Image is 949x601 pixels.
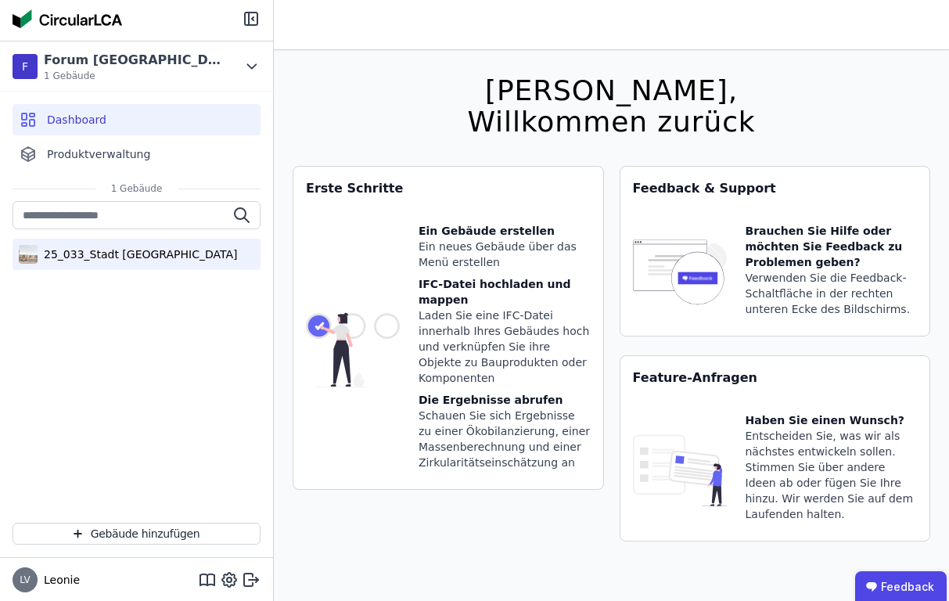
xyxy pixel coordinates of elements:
div: Brauchen Sie Hilfe oder möchten Sie Feedback zu Problemen geben? [746,223,918,270]
span: 1 Gebäude [44,70,224,82]
div: Willkommen zurück [467,106,755,138]
span: Produktverwaltung [47,146,150,162]
div: Verwenden Sie die Feedback-Schaltfläche in der rechten unteren Ecke des Bildschirms. [746,270,918,317]
span: 1 Gebäude [95,182,178,195]
img: getting_started_tile-DrF_GRSv.svg [306,223,400,477]
span: Dashboard [47,112,106,128]
div: Ein Gebäude erstellen [419,223,591,239]
div: Ein neues Gebäude über das Menü erstellen [419,239,591,270]
button: Gebäude hinzufügen [13,523,261,545]
img: Concular [13,9,122,28]
div: [PERSON_NAME], [467,75,755,106]
div: F [13,54,38,79]
div: Schauen Sie sich Ergebnisse zu einer Ökobilanzierung, einer Massenberechnung und einer Zirkularit... [419,408,591,470]
div: IFC-Datei hochladen und mappen [419,276,591,308]
div: Entscheiden Sie, was wir als nächstes entwickeln sollen. Stimmen Sie über andere Ideen ab oder fü... [746,428,918,522]
span: LV [20,575,31,585]
img: 25_033_Stadt Königsbrunn_Forum [19,242,38,267]
img: feedback-icon-HCTs5lye.svg [633,223,727,323]
div: 25_033_Stadt [GEOGRAPHIC_DATA] [38,247,237,262]
div: Feature-Anfragen [620,356,930,400]
div: Erste Schritte [293,167,603,211]
div: Haben Sie einen Wunsch? [746,412,918,428]
div: Feedback & Support [620,167,930,211]
div: Forum [GEOGRAPHIC_DATA] [44,51,224,70]
div: Die Ergebnisse abrufen [419,392,591,408]
span: Leonie [38,572,80,588]
div: Laden Sie eine IFC-Datei innerhalb Ihres Gebäudes hoch und verknüpfen Sie ihre Objekte zu Bauprod... [419,308,591,386]
img: feature_request_tile-UiXE1qGU.svg [633,412,727,528]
